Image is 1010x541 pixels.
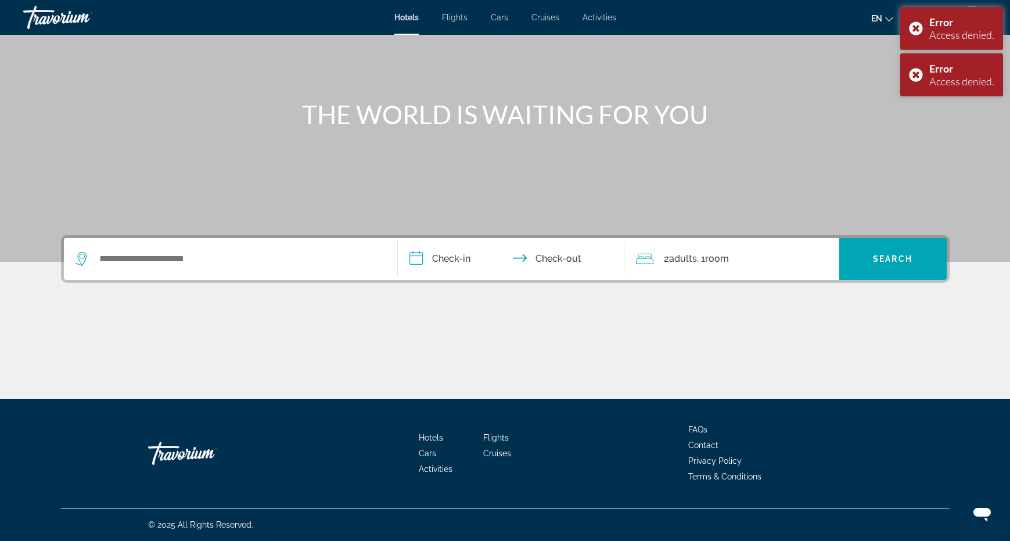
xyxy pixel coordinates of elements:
a: Cruises [531,13,559,22]
div: Access denied. [929,28,994,41]
span: Search [873,254,912,264]
a: Travorium [148,436,264,471]
div: Search widget [64,238,947,280]
h1: THE WORLD IS WAITING FOR YOU [287,99,723,129]
span: , 1 [697,251,729,267]
a: Flights [483,433,509,442]
div: Error [929,62,994,75]
a: Cruises [483,449,511,458]
a: FAQs [688,425,707,434]
a: Flights [442,13,468,22]
button: Check in and out dates [398,238,624,280]
span: © 2025 All Rights Reserved. [148,520,253,529]
a: Terms & Conditions [688,472,761,481]
span: Room [705,253,729,264]
a: Activities [419,464,452,474]
button: User Menu [957,5,987,30]
span: Adults [669,253,697,264]
a: Activities [583,13,616,22]
iframe: Button to launch messaging window [964,495,1001,532]
span: en [871,14,882,23]
button: Search [839,238,947,280]
a: Cars [419,449,436,458]
button: Travelers: 2 adults, 0 children [624,238,839,280]
a: Contact [688,441,718,450]
button: Change language [871,10,893,27]
a: Hotels [419,433,443,442]
a: Privacy Policy [688,456,742,466]
span: 2 [664,251,697,267]
a: Travorium [23,2,139,33]
a: Cars [491,13,508,22]
div: Access denied. [929,75,994,88]
div: Error [929,16,994,28]
a: Hotels [394,13,419,22]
